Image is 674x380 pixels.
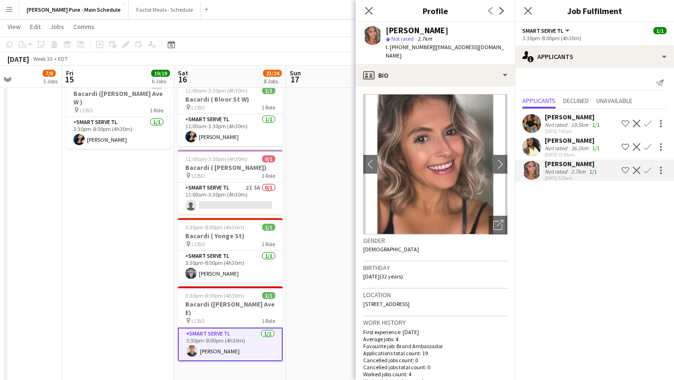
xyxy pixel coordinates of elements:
[4,21,24,33] a: View
[19,0,129,19] button: [PERSON_NAME] Pure - Main Schedule
[66,76,171,149] app-job-card: 3:30pm-8:00pm (4h30m)1/1Bacardi ([PERSON_NAME] Ave W ) LCBO1 RoleSmart Serve TL1/13:30pm-8:00pm (...
[262,87,275,94] span: 1/1
[129,0,201,19] button: Factor Meals - Schedule
[290,69,301,77] span: Sun
[363,263,507,272] h3: Birthday
[185,292,244,299] span: 3:30pm-8:00pm (4h30m)
[386,44,504,59] span: | [EMAIL_ADDRESS][DOMAIN_NAME]
[66,69,73,77] span: Fri
[363,350,507,357] p: Applications total count: 19
[363,236,507,245] h3: Gender
[489,216,507,234] div: Open photos pop-in
[178,300,283,317] h3: Bacardi ([PERSON_NAME] Ave E)
[592,145,600,152] app-skills-label: 1/1
[545,136,601,145] div: [PERSON_NAME]
[43,70,56,77] span: 7/8
[391,35,414,42] span: Not rated
[363,343,507,350] p: Favourite job: Brand Ambassador
[178,286,283,361] div: 3:30pm-8:00pm (4h30m)1/1Bacardi ([PERSON_NAME] Ave E) LCBO1 RoleSmart Serve TL1/13:30pm-8:00pm (4...
[50,22,64,31] span: Jobs
[522,97,556,104] span: Applicants
[70,21,98,33] a: Comms
[653,27,667,34] span: 1/1
[545,145,569,152] div: Not rated
[356,64,515,87] div: Bio
[545,113,601,121] div: [PERSON_NAME]
[66,117,171,149] app-card-role: Smart Serve TL1/13:30pm-8:00pm (4h30m)[PERSON_NAME]
[185,155,248,162] span: 11:00am-3:30pm (4h30m)
[178,251,283,283] app-card-role: Smart Serve TL1/13:30pm-8:00pm (4h30m)[PERSON_NAME]
[263,70,282,77] span: 23/24
[545,128,601,134] div: [DATE] 7:42pm
[178,69,188,77] span: Sat
[191,241,205,248] span: LCBO
[178,328,283,361] app-card-role: Smart Serve TL1/13:30pm-8:00pm (4h30m)[PERSON_NAME]
[522,27,571,34] button: Smart Serve TL
[563,97,589,104] span: Declined
[545,175,599,181] div: [DATE] 5:23am
[176,74,188,85] span: 16
[386,26,448,35] div: [PERSON_NAME]
[569,121,590,128] div: 19.5km
[545,168,569,175] div: Not rated
[363,336,507,343] p: Average jobs: 4
[178,232,283,240] h3: Bacardi ( Yonge St)
[191,317,205,324] span: LCBO
[592,121,600,128] app-skills-label: 1/1
[363,300,410,307] span: [STREET_ADDRESS]
[185,224,244,231] span: 3:30pm-8:00pm (4h30m)
[596,97,632,104] span: Unavailable
[178,81,283,146] app-job-card: 11:00am-3:30pm (4h30m)1/1Bacardi ( Bloor St W) LCBO1 RoleSmart Serve TL1/111:00am-3:30pm (4h30m)[...
[178,114,283,146] app-card-role: Smart Serve TL1/111:00am-3:30pm (4h30m)[PERSON_NAME]
[7,22,21,31] span: View
[178,218,283,283] app-job-card: 3:30pm-8:00pm (4h30m)1/1Bacardi ( Yonge St) LCBO1 RoleSmart Serve TL1/13:30pm-8:00pm (4h30m)[PERS...
[262,241,275,248] span: 1 Role
[363,94,507,234] img: Crew avatar or photo
[262,172,275,179] span: 1 Role
[30,22,41,31] span: Edit
[80,107,93,114] span: LCBO
[515,5,674,17] h3: Job Fulfilment
[152,78,169,85] div: 6 Jobs
[363,291,507,299] h3: Location
[66,89,171,106] h3: Bacardi ([PERSON_NAME] Ave W )
[356,5,515,17] h3: Profile
[569,145,590,152] div: 36.2km
[363,371,507,378] p: Worked jobs count: 4
[178,163,283,172] h3: Bacardi ( [PERSON_NAME])
[363,357,507,364] p: Cancelled jobs count: 0
[150,107,163,114] span: 1 Role
[43,78,58,85] div: 5 Jobs
[178,95,283,103] h3: Bacardi ( Bloor St W)
[522,27,564,34] span: Smart Serve TL
[151,70,170,77] span: 19/19
[363,329,507,336] p: First experience: [DATE]
[363,318,507,327] h3: Work history
[264,78,281,85] div: 8 Jobs
[191,172,205,179] span: LCBO
[178,183,283,214] app-card-role: Smart Serve TL2I5A0/111:00am-3:30pm (4h30m)
[46,21,68,33] a: Jobs
[416,35,434,42] span: 2.7km
[65,74,73,85] span: 15
[545,121,569,128] div: Not rated
[58,55,68,62] div: EDT
[363,246,419,253] span: [DEMOGRAPHIC_DATA]
[185,87,248,94] span: 11:00am-3:30pm (4h30m)
[178,150,283,214] app-job-card: 11:00am-3:30pm (4h30m)0/1Bacardi ( [PERSON_NAME]) LCBO1 RoleSmart Serve TL2I5A0/111:00am-3:30pm (...
[545,160,599,168] div: [PERSON_NAME]
[262,317,275,324] span: 1 Role
[589,168,597,175] app-skills-label: 1/1
[73,22,95,31] span: Comms
[262,155,275,162] span: 0/1
[7,54,29,64] div: [DATE]
[26,21,44,33] a: Edit
[515,45,674,68] div: Applicants
[386,44,434,51] span: t. [PHONE_NUMBER]
[262,104,275,111] span: 1 Role
[31,55,54,62] span: Week 33
[363,273,403,280] span: [DATE] (32 years)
